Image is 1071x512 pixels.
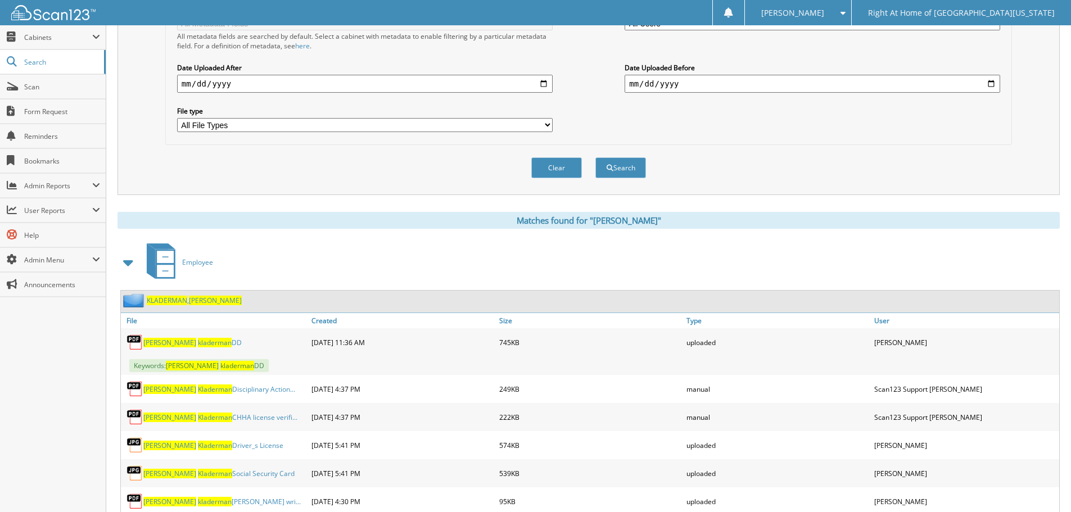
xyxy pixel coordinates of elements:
[684,378,871,400] div: manual
[684,331,871,354] div: uploaded
[24,132,100,141] span: Reminders
[126,334,143,351] img: PDF.png
[871,378,1059,400] div: Scan123 Support [PERSON_NAME]
[198,338,232,347] span: kladerman
[189,296,242,305] span: [PERSON_NAME]
[143,441,196,450] span: [PERSON_NAME]
[761,10,824,16] span: [PERSON_NAME]
[24,107,100,116] span: Form Request
[496,434,684,456] div: 574KB
[24,181,92,191] span: Admin Reports
[24,156,100,166] span: Bookmarks
[595,157,646,178] button: Search
[309,434,496,456] div: [DATE] 5:41 PM
[871,331,1059,354] div: [PERSON_NAME]
[143,497,196,506] span: [PERSON_NAME]
[126,437,143,454] img: JPG.png
[309,331,496,354] div: [DATE] 11:36 AM
[871,406,1059,428] div: Scan123 Support [PERSON_NAME]
[1015,458,1071,512] iframe: Chat Widget
[496,462,684,484] div: 539KB
[684,406,871,428] div: manual
[177,75,553,93] input: start
[177,31,553,51] div: All metadata fields are searched by default. Select a cabinet with metadata to enable filtering b...
[198,441,232,450] span: Kladerman
[147,296,187,305] span: KLADERMAN
[198,497,232,506] span: kladerman
[24,33,92,42] span: Cabinets
[143,497,301,506] a: [PERSON_NAME] kladerman[PERSON_NAME] wri...
[24,206,92,215] span: User Reports
[143,384,295,394] a: [PERSON_NAME] KladermanDisciplinary Action...
[496,378,684,400] div: 249KB
[143,469,196,478] span: [PERSON_NAME]
[118,212,1060,229] div: Matches found for "[PERSON_NAME]"
[295,41,310,51] a: here
[220,361,254,370] span: kladerman
[123,293,147,307] img: folder2.png
[684,313,871,328] a: Type
[143,413,196,422] span: [PERSON_NAME]
[129,359,269,372] span: Keywords: DD
[684,462,871,484] div: uploaded
[871,434,1059,456] div: [PERSON_NAME]
[24,230,100,240] span: Help
[24,82,100,92] span: Scan
[126,409,143,425] img: PDF.png
[143,413,297,422] a: [PERSON_NAME] KladermanCHHA license verifi...
[309,313,496,328] a: Created
[496,313,684,328] a: Size
[143,441,283,450] a: [PERSON_NAME] KladermanDriver_s License
[147,296,242,305] a: KLADERMAN,[PERSON_NAME]
[182,257,213,267] span: Employee
[309,378,496,400] div: [DATE] 4:37 PM
[126,465,143,482] img: JPG.png
[24,255,92,265] span: Admin Menu
[126,380,143,397] img: PDF.png
[121,313,309,328] a: File
[24,57,98,67] span: Search
[198,413,232,422] span: Kladerman
[177,106,553,116] label: File type
[684,434,871,456] div: uploaded
[871,462,1059,484] div: [PERSON_NAME]
[140,240,213,284] a: Employee
[309,462,496,484] div: [DATE] 5:41 PM
[126,493,143,510] img: PDF.png
[625,75,1000,93] input: end
[143,469,295,478] a: [PERSON_NAME] KladermanSocial Security Card
[625,63,1000,73] label: Date Uploaded Before
[496,406,684,428] div: 222KB
[496,331,684,354] div: 745KB
[868,10,1055,16] span: Right At Home of [GEOGRAPHIC_DATA][US_STATE]
[198,469,232,478] span: Kladerman
[11,5,96,20] img: scan123-logo-white.svg
[24,280,100,289] span: Announcements
[143,338,242,347] a: [PERSON_NAME] kladermanDD
[871,313,1059,328] a: User
[166,361,219,370] span: [PERSON_NAME]
[531,157,582,178] button: Clear
[177,63,553,73] label: Date Uploaded After
[309,406,496,428] div: [DATE] 4:37 PM
[198,384,232,394] span: Kladerman
[143,338,196,347] span: [PERSON_NAME]
[143,384,196,394] span: [PERSON_NAME]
